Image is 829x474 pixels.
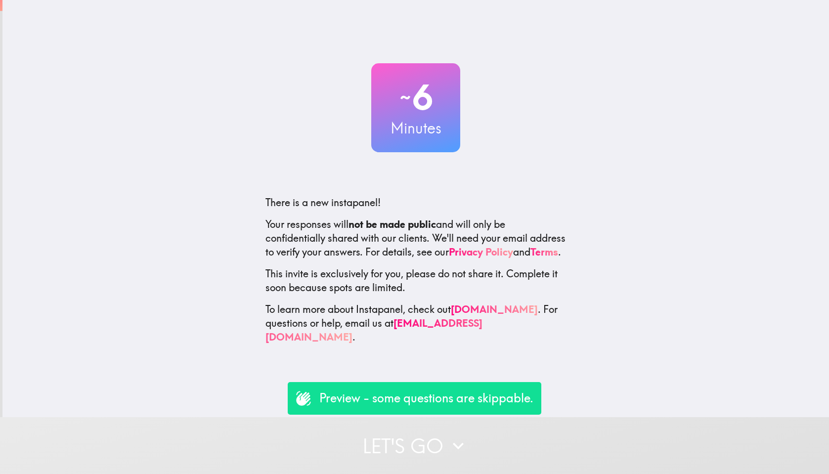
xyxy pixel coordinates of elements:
b: not be made public [349,218,436,230]
p: Preview - some questions are skippable. [319,390,533,407]
p: Your responses will and will only be confidentially shared with our clients. We'll need your emai... [265,217,566,259]
a: [EMAIL_ADDRESS][DOMAIN_NAME] [265,317,482,343]
p: This invite is exclusively for you, please do not share it. Complete it soon because spots are li... [265,267,566,295]
p: To learn more about Instapanel, check out . For questions or help, email us at . [265,302,566,344]
a: [DOMAIN_NAME] [451,303,538,315]
a: Privacy Policy [449,246,513,258]
span: There is a new instapanel! [265,196,381,209]
h3: Minutes [371,118,460,138]
span: ~ [398,83,412,112]
a: Terms [530,246,558,258]
h2: 6 [371,77,460,118]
